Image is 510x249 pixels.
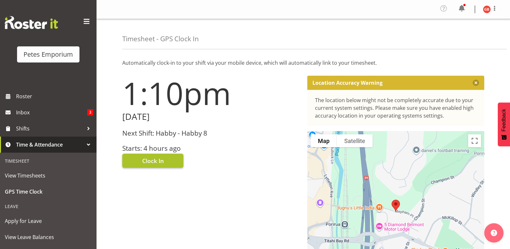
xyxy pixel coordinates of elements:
p: Automatically clock-in to your shift via your mobile device, which will automatically link to you... [122,59,484,67]
span: Inbox [16,108,87,117]
a: GPS Time Clock [2,184,95,200]
span: View Timesheets [5,171,92,180]
span: Roster [16,91,93,101]
div: The location below might not be completely accurate due to your current system settings. Please m... [315,96,477,120]
p: Location Accuracy Warning [312,80,383,86]
div: Leave [2,200,95,213]
span: View Leave Balances [5,232,92,242]
img: gillian-byford11184.jpg [483,5,491,13]
button: Show street map [311,134,337,147]
h3: Starts: 4 hours ago [122,145,300,152]
h4: Timesheet - GPS Clock In [122,35,199,43]
button: Clock In [122,154,183,168]
h1: 1:10pm [122,76,300,110]
a: Apply for Leave [2,213,95,229]
span: GPS Time Clock [5,187,92,196]
span: 3 [87,109,93,116]
button: Feedback - Show survey [498,102,510,146]
img: Rosterit website logo [5,16,58,29]
img: help-xxl-2.png [491,230,497,236]
div: Timesheet [2,154,95,168]
div: Petes Emporium [23,50,73,59]
a: View Leave Balances [2,229,95,245]
h2: [DATE] [122,112,300,122]
span: Shifts [16,124,84,133]
span: Feedback [501,109,507,131]
span: Clock In [142,157,164,165]
button: Close message [473,80,479,86]
button: Show satellite imagery [337,134,373,147]
button: Toggle fullscreen view [468,134,481,147]
a: View Timesheets [2,168,95,184]
h3: Next Shift: Habby - Habby 8 [122,129,300,137]
span: Time & Attendance [16,140,84,149]
span: Apply for Leave [5,216,92,226]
